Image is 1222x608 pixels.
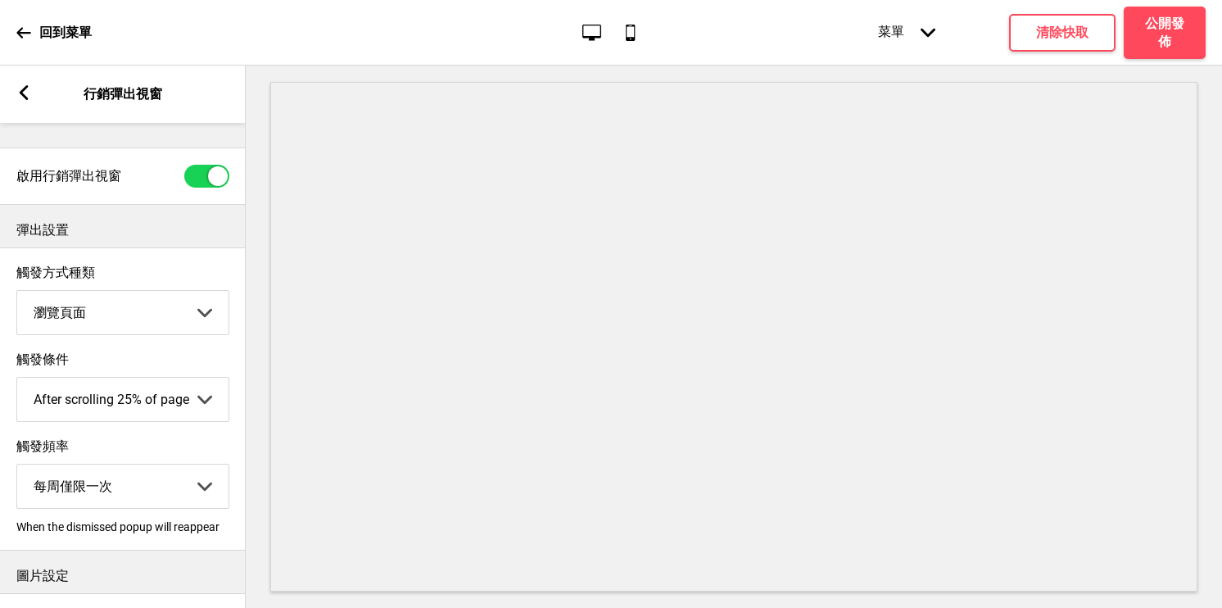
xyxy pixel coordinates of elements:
[16,11,92,55] a: 回到菜單
[16,168,121,185] label: 啟用行銷彈出視窗
[16,520,229,533] p: When the dismissed popup will reappear
[1124,7,1206,59] button: 公開發佈
[16,265,229,282] label: 觸發方式種類
[16,221,229,239] p: 彈出設置
[1036,24,1088,42] h4: 清除快取
[1009,14,1116,52] button: 清除快取
[39,24,92,42] p: 回到菜單
[84,85,162,103] p: 行銷彈出視窗
[1140,15,1189,51] h4: 公開發佈
[16,438,229,456] label: 觸發頻率
[16,352,229,369] label: 觸發條件
[862,7,952,57] div: 菜單
[16,567,229,585] p: 圖片設定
